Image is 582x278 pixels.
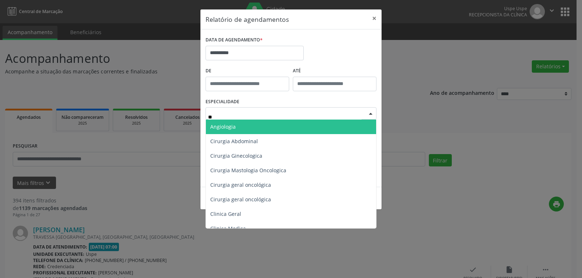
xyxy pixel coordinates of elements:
span: Cirurgia geral oncológica [210,181,271,188]
label: ATÉ [293,65,376,77]
label: De [206,65,289,77]
span: Cirurgia Mastologia Oncologica [210,167,286,174]
h5: Relatório de agendamentos [206,15,289,24]
label: ESPECIALIDADE [206,96,239,108]
label: DATA DE AGENDAMENTO [206,35,263,46]
span: Cirurgia Abdominal [210,138,258,145]
span: Cirurgia geral oncológica [210,196,271,203]
button: Close [367,9,382,27]
span: Cirurgia Ginecologica [210,152,262,159]
span: Clinica Medica [210,225,246,232]
span: Angiologia [210,123,236,130]
span: Clinica Geral [210,210,241,217]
